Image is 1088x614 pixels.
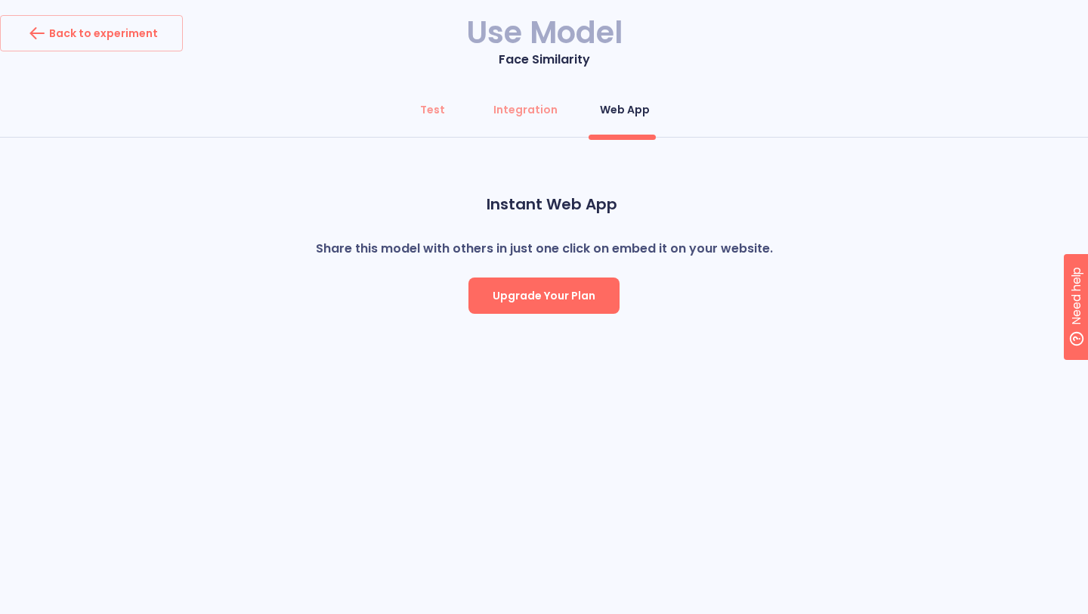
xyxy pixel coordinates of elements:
div: Web App [600,102,650,117]
h2: Instant Web App [302,195,786,213]
div: Back to experiment [25,21,158,45]
a: Upgrade Your Plan [468,278,620,291]
button: Upgrade Your Plan [468,278,620,314]
div: Test [420,102,445,117]
strong: Share this model with others in just one click on embed it on your website. [316,240,773,257]
span: Need help [36,4,93,22]
span: Upgrade Your Plan [493,287,595,305]
div: Integration [493,102,558,117]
